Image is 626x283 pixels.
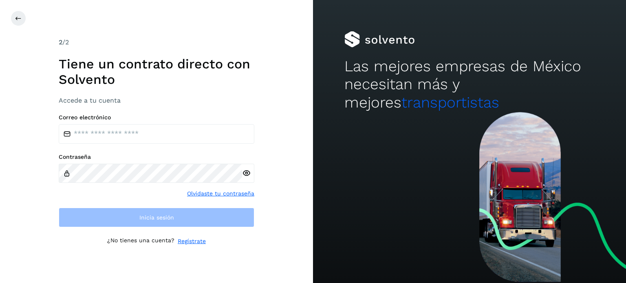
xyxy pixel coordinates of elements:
a: Regístrate [178,237,206,246]
h2: Las mejores empresas de México necesitan más y mejores [344,57,595,112]
a: Olvidaste tu contraseña [187,189,254,198]
div: /2 [59,37,254,47]
span: 2 [59,38,62,46]
span: Inicia sesión [139,215,174,220]
h1: Tiene un contrato directo con Solvento [59,56,254,88]
label: Contraseña [59,154,254,160]
label: Correo electrónico [59,114,254,121]
span: transportistas [401,94,499,111]
button: Inicia sesión [59,208,254,227]
h3: Accede a tu cuenta [59,97,254,104]
p: ¿No tienes una cuenta? [107,237,174,246]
